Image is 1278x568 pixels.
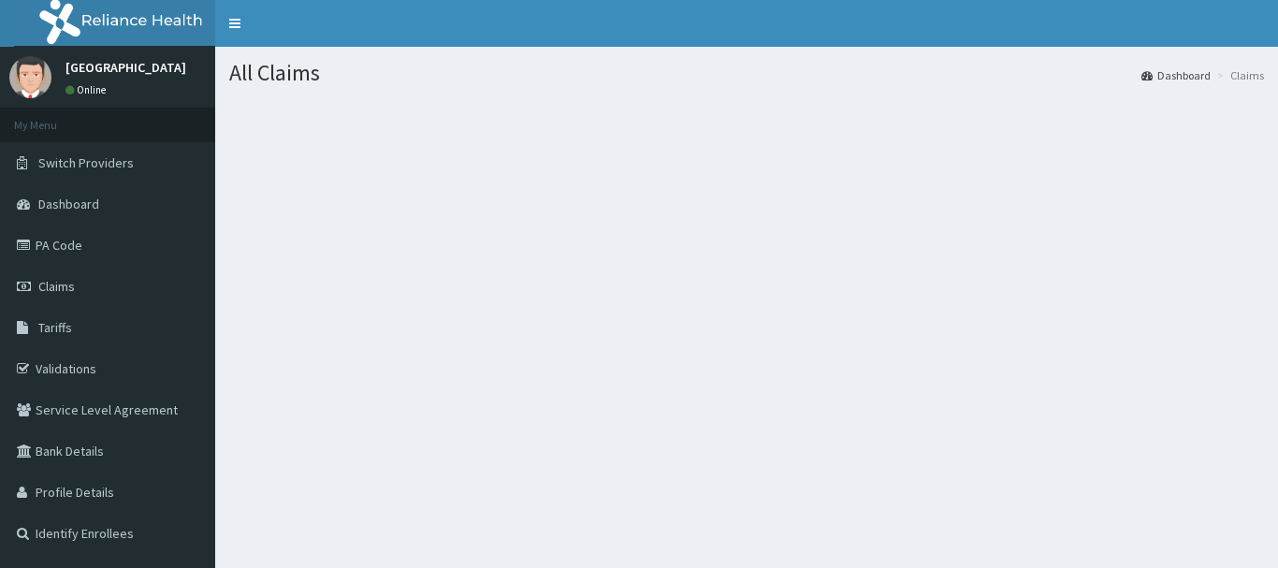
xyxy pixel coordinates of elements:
[38,196,99,212] span: Dashboard
[38,154,134,171] span: Switch Providers
[229,61,1264,85] h1: All Claims
[38,278,75,295] span: Claims
[1213,67,1264,83] li: Claims
[65,61,186,74] p: [GEOGRAPHIC_DATA]
[38,319,72,336] span: Tariffs
[9,56,51,98] img: User Image
[65,83,110,96] a: Online
[1141,67,1211,83] a: Dashboard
